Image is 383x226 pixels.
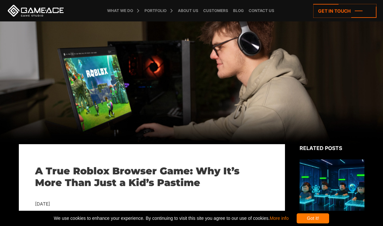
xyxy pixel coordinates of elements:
[300,144,364,152] div: Related posts
[297,213,329,223] div: Got it!
[54,213,289,223] span: We use cookies to enhance your experience. By continuing to visit this site you agree to our use ...
[35,165,269,189] h1: A True Roblox Browser Game: Why It’s More Than Just a Kid’s Pastime
[300,159,364,219] img: Related
[35,200,269,208] div: [DATE]
[270,216,289,221] a: More info
[313,4,377,18] a: Get in touch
